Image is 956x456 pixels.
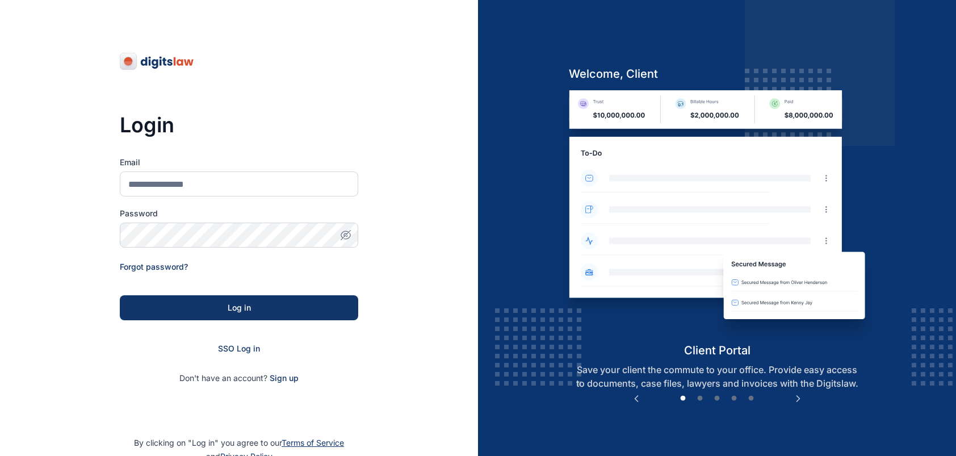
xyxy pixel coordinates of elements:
h5: client portal [560,342,875,358]
button: 4 [728,393,740,404]
label: Email [120,157,358,168]
button: 2 [694,393,706,404]
button: Previous [631,393,642,404]
p: Don't have an account? [120,373,358,384]
a: Sign up [270,373,299,383]
a: SSO Log in [218,344,260,353]
label: Password [120,208,358,219]
a: Forgot password? [120,262,188,271]
p: Save your client the commute to your office. Provide easy access to documents, case files, lawyer... [560,363,875,390]
h3: Login [120,114,358,136]
button: 3 [711,393,723,404]
img: digitslaw-logo [120,52,195,70]
button: 1 [677,393,689,404]
button: Next [793,393,804,404]
button: 5 [745,393,757,404]
h5: welcome, client [560,66,875,82]
a: Terms of Service [282,438,344,447]
span: Sign up [270,373,299,384]
button: Log in [120,295,358,320]
div: Log in [138,302,340,313]
img: client-portal [560,90,875,342]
